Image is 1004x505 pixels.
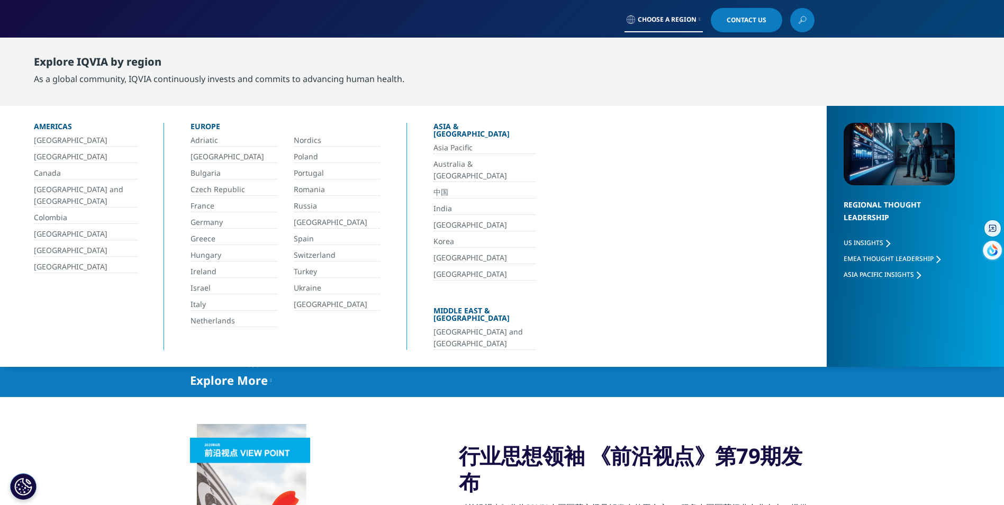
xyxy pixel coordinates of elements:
[433,203,535,215] a: India
[844,238,890,247] a: US Insights
[711,8,782,32] a: Contact Us
[844,238,883,247] span: US Insights
[459,443,815,501] h2: 行业思想领袖 《前沿视点》第79期发布
[433,252,535,264] a: [GEOGRAPHIC_DATA]
[433,236,535,248] a: Korea
[34,212,137,224] a: Colombia
[433,186,535,199] a: 中国
[34,134,137,147] a: [GEOGRAPHIC_DATA]
[294,282,380,294] a: Ukraine
[294,233,380,245] a: Spain
[191,233,277,245] a: Greece
[844,123,955,185] img: 2093_analyzing-data-using-big-screen-display-and-laptop.png
[191,315,277,327] a: Netherlands
[433,326,535,350] a: [GEOGRAPHIC_DATA] and [GEOGRAPHIC_DATA]
[191,299,277,311] a: Italy
[10,473,37,500] button: Cookie 设置
[294,200,380,212] a: Russia
[433,123,535,142] div: Asia & [GEOGRAPHIC_DATA]
[191,167,277,179] a: Bulgaria
[433,158,535,182] a: Australia & [GEOGRAPHIC_DATA]
[294,151,380,163] a: Poland
[294,299,380,311] a: [GEOGRAPHIC_DATA]
[279,37,815,87] nav: Primary
[844,270,914,279] span: Asia Pacific Insights
[727,17,766,23] span: Contact Us
[294,249,380,261] a: Switzerland
[191,151,277,163] a: [GEOGRAPHIC_DATA]
[34,123,137,134] div: Americas
[844,270,921,279] a: Asia Pacific Insights
[191,134,277,147] a: Adriatic
[844,254,940,263] a: EMEA Thought Leadership
[294,167,380,179] a: Portugal
[34,184,137,208] a: [GEOGRAPHIC_DATA] and [GEOGRAPHIC_DATA]
[844,254,934,263] span: EMEA Thought Leadership
[844,199,955,237] div: Regional Thought Leadership
[34,73,404,85] div: As a global community, IQVIA continuously invests and commits to advancing human health.
[191,200,277,212] a: France
[191,184,277,196] a: Czech Republic
[433,268,535,281] a: [GEOGRAPHIC_DATA]
[34,56,404,73] div: Explore IQVIA by region
[191,123,380,134] div: Europe
[433,142,535,154] a: Asia Pacific
[638,15,697,24] span: Choose a Region
[433,307,535,326] div: Middle East & [GEOGRAPHIC_DATA]
[34,228,137,240] a: [GEOGRAPHIC_DATA]
[191,282,277,294] a: Israel
[191,249,277,261] a: Hungary
[34,167,137,179] a: Canada
[191,266,277,278] a: Ireland
[34,261,137,273] a: [GEOGRAPHIC_DATA]
[294,266,380,278] a: Turkey
[294,134,380,147] a: Nordics
[433,219,535,231] a: [GEOGRAPHIC_DATA]
[191,217,277,229] a: Germany
[294,217,380,229] a: [GEOGRAPHIC_DATA]
[34,151,137,163] a: [GEOGRAPHIC_DATA]
[190,374,268,386] span: Explore More
[294,184,380,196] a: Romania
[34,245,137,257] a: [GEOGRAPHIC_DATA]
